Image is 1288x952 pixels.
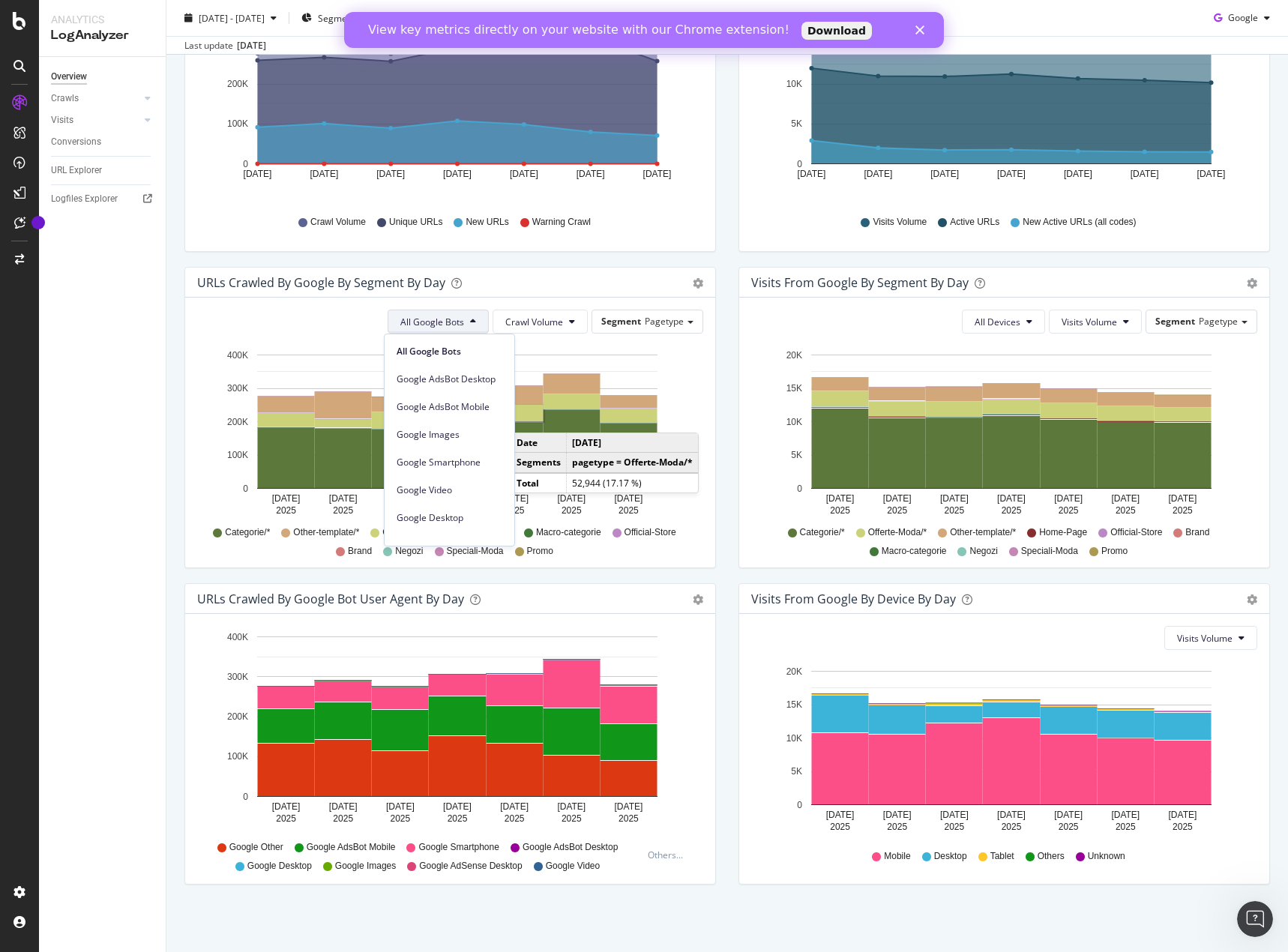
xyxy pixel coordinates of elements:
text: [DATE] [500,493,529,504]
a: Overview [51,69,155,85]
span: Google Images [335,860,396,873]
iframe: Intercom live chat [1237,901,1273,937]
div: Crawls [51,91,79,106]
text: 5K [791,450,802,460]
div: Last update [184,39,266,52]
span: Unique URLs [389,216,442,229]
button: [DATE] - [DATE] [178,6,283,30]
div: Visits From Google By Device By Day [751,591,956,606]
text: 0 [797,483,802,494]
span: Google AdsBot Mobile [397,400,502,414]
text: [DATE] [310,169,338,179]
span: Google Smartphone [397,456,502,469]
span: Segments [318,11,360,24]
a: Visits [51,112,140,128]
span: Desktop [934,850,967,863]
button: Google [1208,6,1276,30]
div: URL Explorer [51,163,102,178]
text: 2025 [830,505,850,516]
svg: A chart. [197,626,698,834]
td: Total [511,473,567,492]
text: [DATE] [443,169,472,179]
span: Official-Store [625,526,676,539]
svg: A chart. [197,346,698,519]
text: [DATE] [1169,810,1197,820]
text: 2025 [1116,822,1136,832]
text: 2025 [887,822,907,832]
text: 2025 [562,505,582,516]
span: Pagetype [1199,315,1238,328]
text: 200K [227,79,248,89]
button: All Google Bots [388,310,489,334]
span: Categorie/* [800,526,845,539]
text: 300K [227,383,248,394]
div: Analytics [51,12,154,27]
div: gear [1247,594,1257,605]
a: Logfiles Explorer [51,191,155,207]
text: 2025 [1002,822,1022,832]
text: [DATE] [643,169,672,179]
span: Google Video [546,860,601,873]
text: [DATE] [1054,493,1083,504]
span: Mobile [884,850,910,863]
span: Google Smartphone [418,841,499,854]
text: 2025 [1116,505,1136,516]
td: pagetype = Offerte-Moda/* [567,453,699,473]
text: [DATE] [510,169,538,179]
text: 400K [227,350,248,361]
button: Crawl Volume [493,310,588,334]
text: [DATE] [386,801,415,812]
text: 2025 [945,505,965,516]
text: 15K [786,699,802,710]
span: All Devices [975,316,1020,328]
text: 2025 [448,813,468,824]
text: 100K [227,752,248,762]
button: All Devices [962,310,1045,334]
div: URLs Crawled by Google bot User Agent By Day [197,591,464,606]
span: Warning Crawl [532,216,591,229]
text: 2025 [505,813,525,824]
span: Segment [1155,315,1195,328]
span: Google [1228,11,1258,24]
text: [DATE] [997,810,1026,820]
td: [DATE] [567,433,699,453]
div: Overview [51,69,87,85]
iframe: Intercom live chat banner [344,12,944,48]
svg: A chart. [751,346,1252,519]
text: 15K [786,383,802,394]
span: Google Images [397,428,502,442]
div: Visits from Google By Segment By Day [751,275,969,290]
a: URL Explorer [51,163,155,178]
span: Google Desktop [397,511,502,525]
text: [DATE] [557,493,586,504]
span: New URLs [466,216,508,229]
text: 0 [243,483,248,494]
span: Categorie/* [225,526,270,539]
span: Offerte-Moda/* [382,526,441,539]
div: URLs Crawled by Google By Segment By Day [197,275,445,290]
text: 2025 [887,505,907,516]
text: 400K [227,632,248,642]
span: Other-template/* [293,526,359,539]
span: Google Video [397,483,502,497]
div: gear [1247,278,1257,289]
button: Segments [295,6,366,30]
text: [DATE] [557,801,586,812]
a: Conversions [51,134,155,150]
td: Segments [511,453,567,473]
span: Segment [601,315,641,328]
span: Visits Volume [1177,632,1233,645]
text: 20K [786,666,802,677]
div: A chart. [751,662,1252,836]
text: [DATE] [244,169,272,179]
div: Logfiles Explorer [51,191,118,207]
text: [DATE] [798,169,826,179]
span: [DATE] - [DATE] [199,11,265,24]
span: Pagetype [645,315,684,328]
text: [DATE] [930,169,959,179]
text: 2025 [830,822,850,832]
text: 2025 [276,813,296,824]
span: Macro-categorie [882,545,947,558]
